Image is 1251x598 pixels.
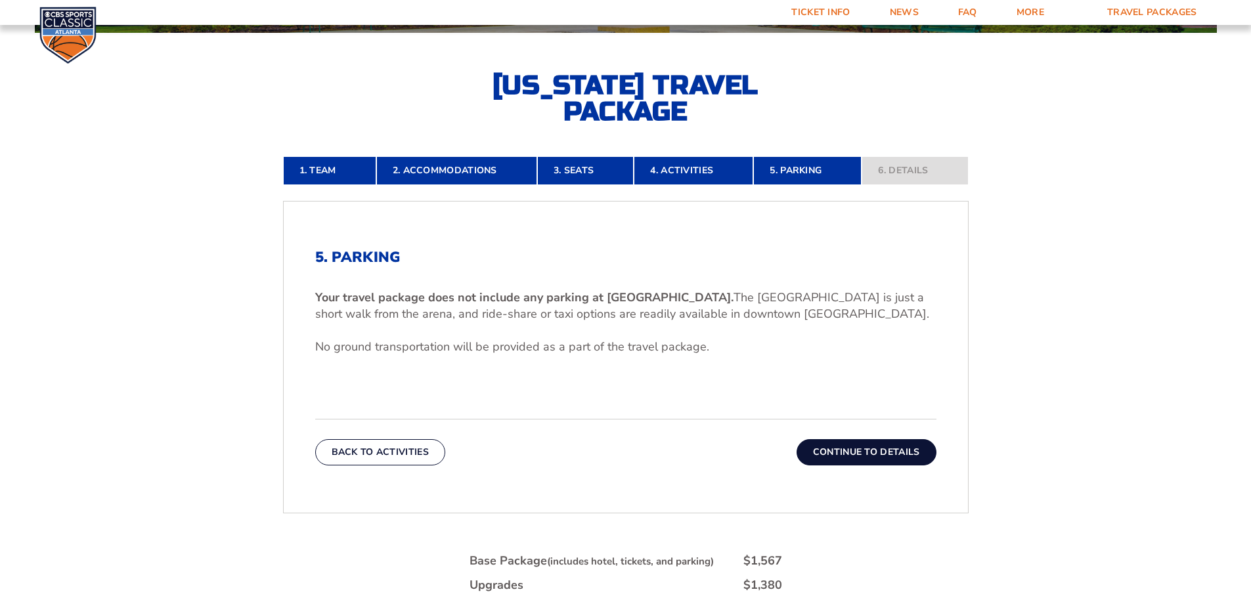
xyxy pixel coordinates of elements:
[315,339,936,355] p: No ground transportation will be provided as a part of the travel package.
[315,249,936,266] h2: 5. Parking
[470,553,714,569] div: Base Package
[470,577,523,593] div: Upgrades
[537,156,634,185] a: 3. Seats
[481,72,770,125] h2: [US_STATE] Travel Package
[743,553,782,569] div: $1,567
[743,577,782,593] div: $1,380
[376,156,537,185] a: 2. Accommodations
[547,555,714,568] small: (includes hotel, tickets, and parking)
[315,439,445,465] button: Back To Activities
[283,156,376,185] a: 1. Team
[315,289,936,322] p: The [GEOGRAPHIC_DATA] is just a short walk from the arena, and ride-share or taxi options are rea...
[39,7,97,64] img: CBS Sports Classic
[315,289,734,305] b: Your travel package does not include any parking at [GEOGRAPHIC_DATA].
[634,156,753,185] a: 4. Activities
[797,439,936,465] button: Continue To Details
